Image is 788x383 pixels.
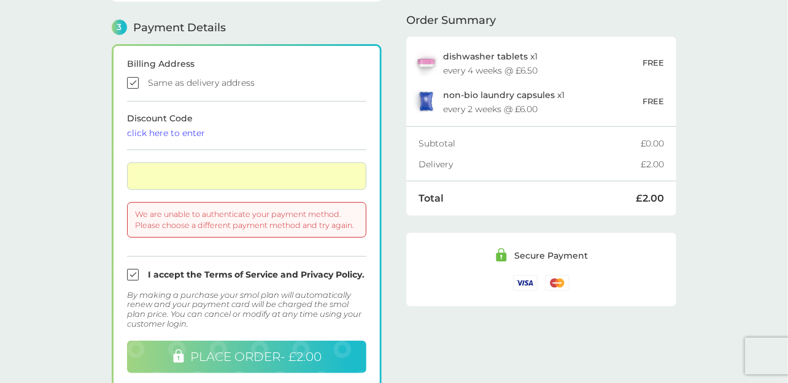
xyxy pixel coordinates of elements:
[406,15,496,26] span: Order Summary
[443,89,555,100] span: non-bio laundry capsules
[443,51,528,62] span: dishwasher tablets
[643,95,664,108] p: FREE
[545,275,570,290] img: /assets/icons/cards/mastercard.svg
[112,20,127,35] span: 3
[443,105,538,113] div: every 2 weeks @ £6.00
[127,129,366,137] div: click here to enter
[127,341,366,373] button: PLACE ORDER- £2.00
[190,349,322,364] span: PLACE ORDER - £2.00
[641,139,664,148] div: £0.00
[419,160,641,169] div: Delivery
[641,160,664,169] div: £2.00
[636,194,664,203] div: £2.00
[643,56,664,69] p: FREE
[419,194,636,203] div: Total
[443,51,538,61] p: x 1
[443,66,538,75] div: every 4 weeks @ £6.50
[127,202,366,238] div: We are unable to authenticate your payment method. Please choose a different payment method and t...
[133,22,226,33] span: Payment Details
[127,59,366,68] div: Billing Address
[127,113,366,137] span: Discount Code
[419,139,641,148] div: Subtotal
[132,171,361,181] iframe: Secure card payment input frame
[443,90,565,100] p: x 1
[514,251,588,260] div: Secure Payment
[127,290,366,328] div: By making a purchase your smol plan will automatically renew and your payment card will be charge...
[513,275,538,290] img: /assets/icons/cards/visa.svg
